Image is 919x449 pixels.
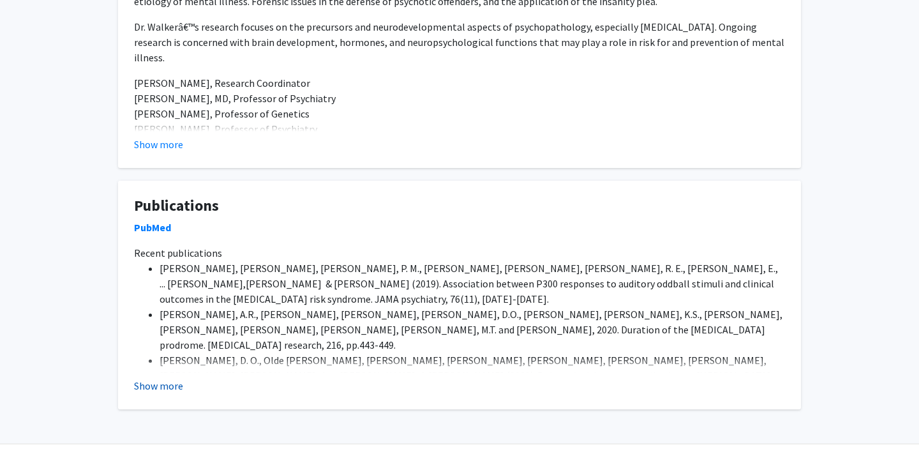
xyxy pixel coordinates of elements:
[134,137,183,152] button: Show more
[160,353,785,399] li: [PERSON_NAME], D. O., Olde [PERSON_NAME], [PERSON_NAME], [PERSON_NAME], [PERSON_NAME], [PERSON_NA...
[10,392,54,439] iframe: Chat
[160,307,785,353] li: [PERSON_NAME], A.R., [PERSON_NAME], [PERSON_NAME], [PERSON_NAME], D.O., [PERSON_NAME], [PERSON_NA...
[134,378,183,393] button: Show more
[134,197,785,215] h4: Publications
[160,261,785,307] li: [PERSON_NAME], [PERSON_NAME], [PERSON_NAME], P. M., [PERSON_NAME], [PERSON_NAME], [PERSON_NAME], ...
[134,221,171,234] a: PubMed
